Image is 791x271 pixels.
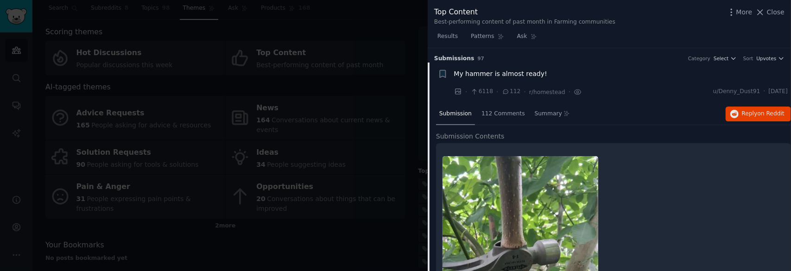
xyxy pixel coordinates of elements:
[756,55,785,62] button: Upvotes
[434,6,615,18] div: Top Content
[688,55,710,62] div: Category
[769,88,788,96] span: [DATE]
[726,107,791,121] button: Replyon Reddit
[465,87,467,97] span: ·
[434,18,615,26] div: Best-performing content of past month in Farming communities
[436,132,505,141] span: Submission Contents
[767,7,785,17] span: Close
[713,88,760,96] span: u/Denny_Dust91
[524,87,525,97] span: ·
[502,88,521,96] span: 112
[471,32,494,41] span: Patterns
[434,55,475,63] span: Submission s
[481,110,525,118] span: 112 Comments
[437,32,458,41] span: Results
[454,69,547,79] a: My hammer is almost ready!
[529,89,565,95] span: r/homestead
[434,29,461,48] a: Results
[742,110,785,118] span: Reply
[569,87,570,97] span: ·
[535,110,562,118] span: Summary
[736,7,753,17] span: More
[478,56,485,61] span: 97
[517,32,527,41] span: Ask
[496,87,498,97] span: ·
[758,110,785,117] span: on Reddit
[755,7,785,17] button: Close
[764,88,766,96] span: ·
[439,110,472,118] span: Submission
[714,55,737,62] button: Select
[514,29,540,48] a: Ask
[468,29,507,48] a: Patterns
[756,55,776,62] span: Upvotes
[743,55,753,62] div: Sort
[714,55,728,62] span: Select
[470,88,493,96] span: 6118
[727,7,753,17] button: More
